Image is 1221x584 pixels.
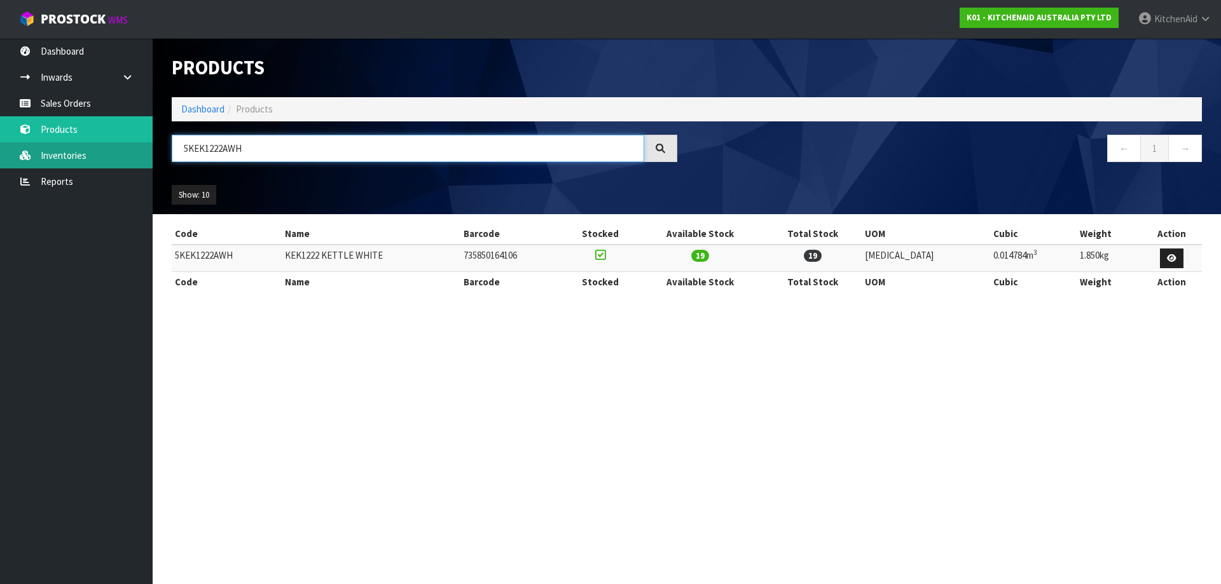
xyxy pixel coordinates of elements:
span: Products [236,103,273,115]
th: Cubic [990,272,1076,292]
th: Stocked [563,224,637,244]
th: Available Stock [637,224,764,244]
input: Search products [172,135,644,162]
th: Code [172,224,282,244]
span: 19 [691,250,709,262]
nav: Page navigation [696,135,1202,166]
th: Available Stock [637,272,764,292]
th: Total Stock [764,224,862,244]
th: Barcode [460,272,563,292]
td: [MEDICAL_DATA] [862,245,990,272]
td: KEK1222 KETTLE WHITE [282,245,460,272]
th: Action [1142,224,1202,244]
span: ProStock [41,11,106,27]
a: Dashboard [181,103,224,115]
td: 0.014784m [990,245,1076,272]
th: Name [282,224,460,244]
span: 19 [804,250,822,262]
h1: Products [172,57,677,78]
sup: 3 [1033,248,1037,257]
th: Code [172,272,282,292]
span: KitchenAid [1154,13,1197,25]
th: Action [1142,272,1202,292]
th: Name [282,272,460,292]
th: UOM [862,272,990,292]
small: WMS [108,14,128,26]
a: 1 [1140,135,1169,162]
th: Total Stock [764,272,862,292]
td: 735850164106 [460,245,563,272]
th: Stocked [563,272,637,292]
button: Show: 10 [172,185,216,205]
strong: K01 - KITCHENAID AUSTRALIA PTY LTD [967,12,1112,23]
th: Cubic [990,224,1076,244]
th: Weight [1077,224,1142,244]
img: cube-alt.png [19,11,35,27]
td: 1.850kg [1077,245,1142,272]
th: Weight [1077,272,1142,292]
a: ← [1107,135,1141,162]
td: 5KEK1222AWH [172,245,282,272]
th: UOM [862,224,990,244]
a: → [1168,135,1202,162]
th: Barcode [460,224,563,244]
